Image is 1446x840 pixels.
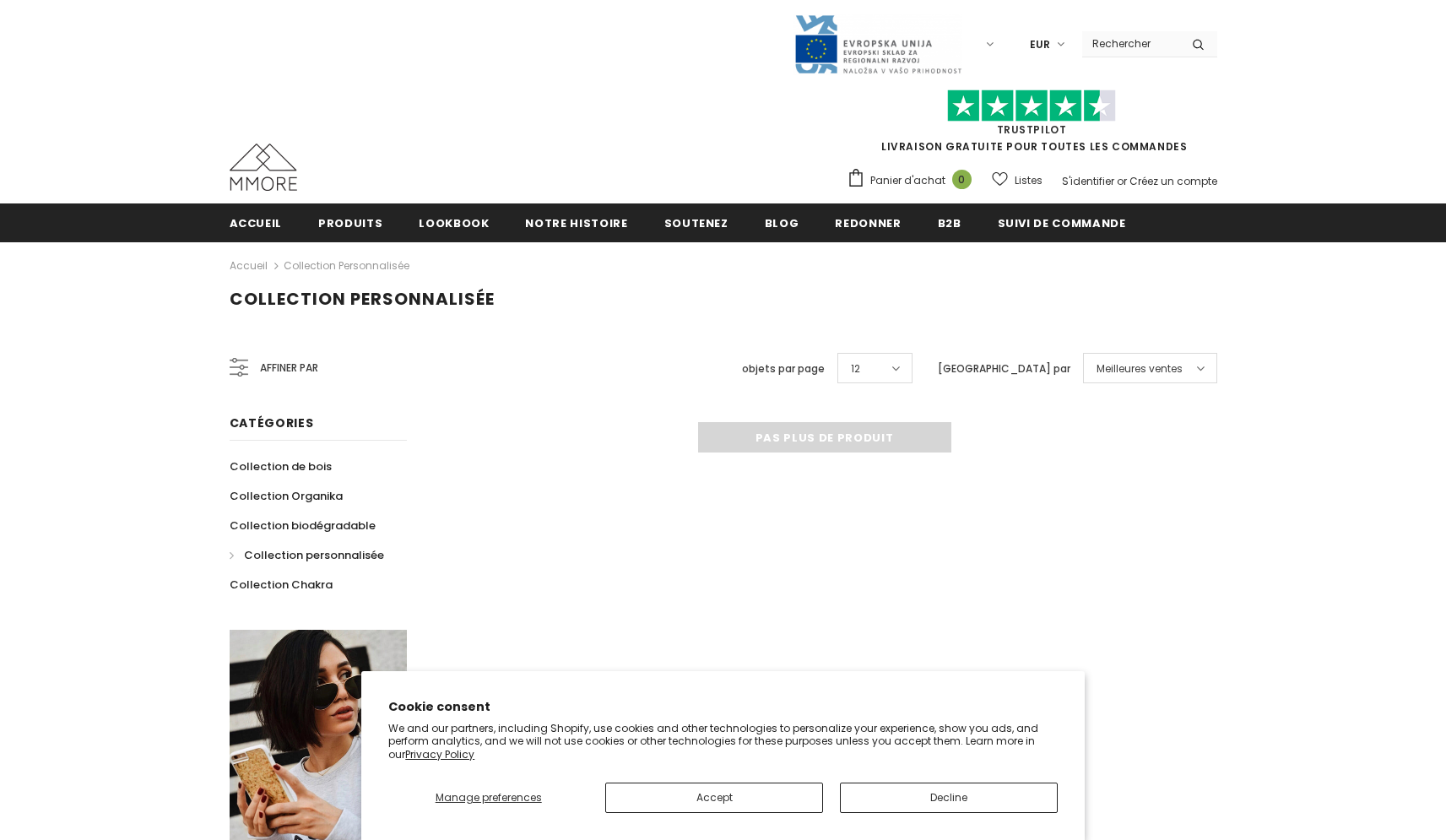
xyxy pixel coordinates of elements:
a: Collection biodégradable [230,511,376,540]
span: Collection personnalisée [230,287,495,311]
span: Blog [765,215,799,231]
a: Collection personnalisée [230,540,384,570]
a: Lookbook [419,203,489,241]
a: Accueil [230,256,268,276]
label: objets par page [742,360,825,377]
p: We and our partners, including Shopify, use cookies and other technologies to personalize your ex... [388,722,1058,761]
a: soutenez [664,203,728,241]
a: Privacy Policy [405,747,474,761]
a: Créez un compte [1129,174,1217,188]
span: EUR [1030,36,1050,53]
span: Meilleures ventes [1097,360,1183,377]
a: B2B [938,203,961,241]
a: Redonner [835,203,901,241]
button: Decline [840,783,1058,813]
span: B2B [938,215,961,231]
span: Panier d'achat [870,172,945,189]
a: Collection Organika [230,481,343,511]
a: Collection Chakra [230,570,333,599]
span: Catégories [230,415,314,431]
span: Collection Organika [230,488,343,504]
a: S'identifier [1062,174,1114,188]
span: LIVRAISON GRATUITE POUR TOUTES LES COMMANDES [847,97,1217,154]
img: Cas MMORE [230,144,297,191]
span: Manage preferences [436,790,542,805]
a: Listes [992,165,1043,195]
a: Collection de bois [230,452,332,481]
input: Search Site [1082,31,1179,56]
span: 0 [952,170,972,189]
span: Produits [318,215,382,231]
img: Faites confiance aux étoiles pilotes [947,89,1116,122]
a: Suivi de commande [998,203,1126,241]
a: Blog [765,203,799,241]
span: Listes [1015,172,1043,189]
button: Accept [605,783,823,813]
a: Collection personnalisée [284,258,409,273]
span: Collection de bois [230,458,332,474]
span: or [1117,174,1127,188]
a: Notre histoire [525,203,627,241]
span: 12 [851,360,860,377]
span: Collection Chakra [230,577,333,593]
span: Accueil [230,215,283,231]
button: Manage preferences [388,783,588,813]
label: [GEOGRAPHIC_DATA] par [938,360,1070,377]
span: Notre histoire [525,215,627,231]
a: Panier d'achat 0 [847,168,980,193]
a: Javni Razpis [793,36,962,51]
h2: Cookie consent [388,698,1058,716]
img: Javni Razpis [793,14,962,75]
span: Redonner [835,215,901,231]
span: Lookbook [419,215,489,231]
a: Accueil [230,203,283,241]
span: Collection personnalisée [244,547,384,563]
span: soutenez [664,215,728,231]
a: Produits [318,203,382,241]
span: Affiner par [260,359,318,377]
a: TrustPilot [997,122,1067,137]
span: Collection biodégradable [230,518,376,534]
span: Suivi de commande [998,215,1126,231]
